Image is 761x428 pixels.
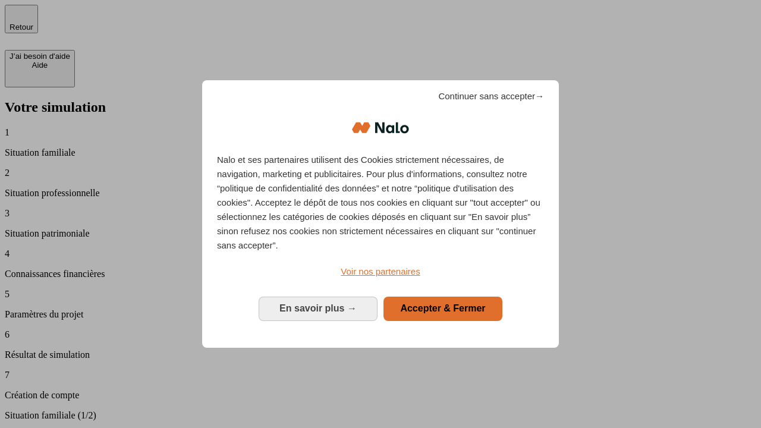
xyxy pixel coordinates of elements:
a: Voir nos partenaires [217,265,544,279]
span: En savoir plus → [279,303,357,313]
span: Accepter & Fermer [400,303,485,313]
div: Bienvenue chez Nalo Gestion du consentement [202,80,559,347]
img: Logo [352,110,409,146]
span: Voir nos partenaires [341,266,420,276]
p: Nalo et ses partenaires utilisent des Cookies strictement nécessaires, de navigation, marketing e... [217,153,544,253]
button: En savoir plus: Configurer vos consentements [259,297,378,320]
span: Continuer sans accepter→ [438,89,544,103]
button: Accepter & Fermer: Accepter notre traitement des données et fermer [383,297,502,320]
